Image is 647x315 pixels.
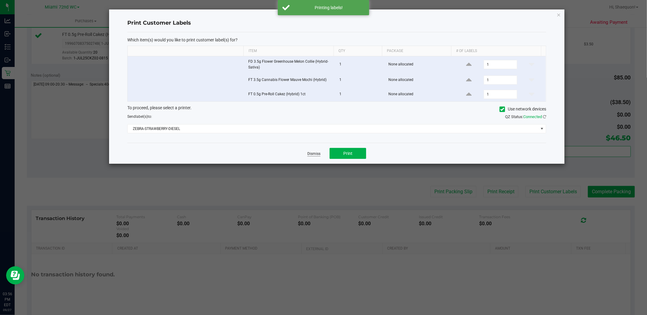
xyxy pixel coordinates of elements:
td: FT 3.5g Cannabis Flower Mauve Mochi (Hybrid) [245,73,336,87]
th: # of labels [451,46,541,56]
div: To proceed, please select a printer. [123,105,551,114]
a: Dismiss [307,151,320,156]
span: ZEBRA-STRAWBERRY-DIESEL [128,124,538,133]
td: None allocated [385,73,455,87]
iframe: Resource center [6,266,24,285]
label: Use network devices [500,106,546,112]
th: Package [382,46,451,56]
h4: Print Customer Labels [127,19,546,27]
span: Send to: [127,114,152,119]
td: None allocated [385,87,455,101]
td: None allocated [385,56,455,73]
td: 1 [336,56,385,73]
td: 1 [336,73,385,87]
td: FT 0.5g Pre-Roll Cakez (Hybrid) 1ct [245,87,336,101]
div: Printing labels! [293,5,365,11]
span: Connected [523,114,542,119]
p: Which item(s) would you like to print customer label(s) for? [127,37,546,43]
button: Print [330,148,366,159]
th: Item [243,46,333,56]
span: label(s) [136,114,148,119]
th: Qty [334,46,382,56]
td: FD 3.5g Flower Greenhouse Melon Collie (Hybrid-Sativa) [245,56,336,73]
td: 1 [336,87,385,101]
span: Print [343,151,352,156]
span: QZ Status: [505,114,546,119]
